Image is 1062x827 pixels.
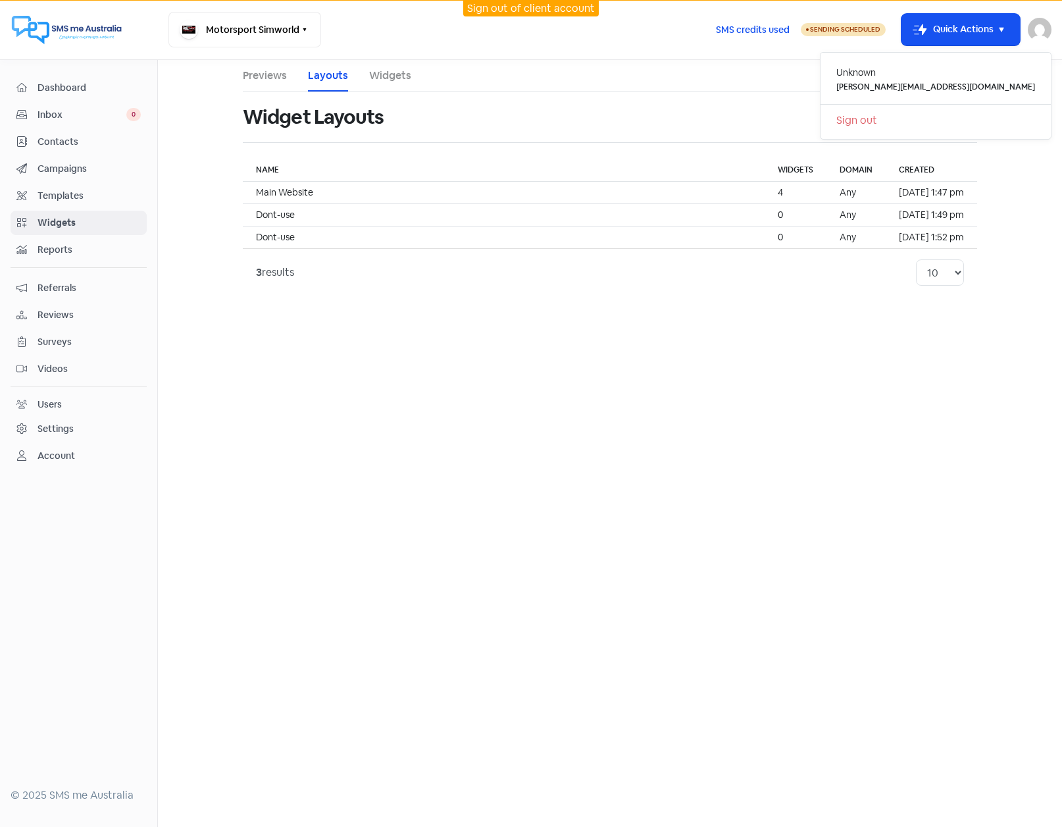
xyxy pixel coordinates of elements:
td: Any [826,204,886,227]
a: Referrals [11,276,147,300]
a: Contacts [11,130,147,154]
a: Reports [11,238,147,262]
span: 0 [126,108,141,121]
span: Contacts [38,135,141,149]
a: Settings [11,417,147,441]
span: SMS credits used [716,23,790,37]
span: Inbox [38,108,126,122]
small: [PERSON_NAME][EMAIL_ADDRESS][DOMAIN_NAME] [836,81,1035,93]
span: Sending Scheduled [810,25,880,34]
span: Surveys [38,335,141,349]
td: [DATE] 1:52 pm [886,227,977,249]
a: Widgets [11,211,147,235]
div: Account [38,449,75,463]
a: Surveys [11,330,147,354]
a: Dashboard [11,76,147,100]
a: Sending Scheduled [801,22,886,38]
a: Campaigns [11,157,147,181]
td: Main Website [243,182,765,204]
a: Reviews [11,303,147,327]
a: Videos [11,357,147,381]
div: Unknown [836,66,1035,80]
button: Quick Actions [901,14,1020,45]
a: Users [11,392,147,417]
span: Templates [38,189,141,203]
strong: 3 [256,265,262,279]
img: User [1028,18,1051,41]
th: Domain [826,159,886,182]
th: Widgets [765,159,826,182]
td: Dont-use [243,204,765,227]
div: Users [38,398,62,412]
span: Reviews [38,308,141,322]
a: Templates [11,184,147,208]
a: Sign out [821,110,1051,131]
td: [DATE] 1:49 pm [886,204,977,227]
span: Videos [38,362,141,376]
a: Layouts [308,68,348,84]
th: Created [886,159,977,182]
a: SMS credits used [705,22,801,36]
a: Widgets [369,68,411,84]
td: [DATE] 1:47 pm [886,182,977,204]
a: Inbox 0 [11,103,147,127]
th: Name [243,159,765,182]
div: Settings [38,422,74,436]
button: Motorsport Simworld [168,12,321,47]
td: 4 [765,182,826,204]
div: © 2025 SMS me Australia [11,787,147,803]
div: results [256,265,294,280]
a: Sign out of client account [467,1,595,15]
td: Dont-use [243,227,765,249]
a: Previews [243,68,287,84]
td: Any [826,182,886,204]
span: Reports [38,243,141,257]
a: Account [11,444,147,468]
span: Widgets [38,216,141,230]
span: Campaigns [38,162,141,176]
span: Dashboard [38,81,141,95]
td: 0 [765,227,826,249]
td: 0 [765,204,826,227]
td: Any [826,227,886,249]
h1: Widget Layouts [243,96,384,138]
span: Referrals [38,281,141,295]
